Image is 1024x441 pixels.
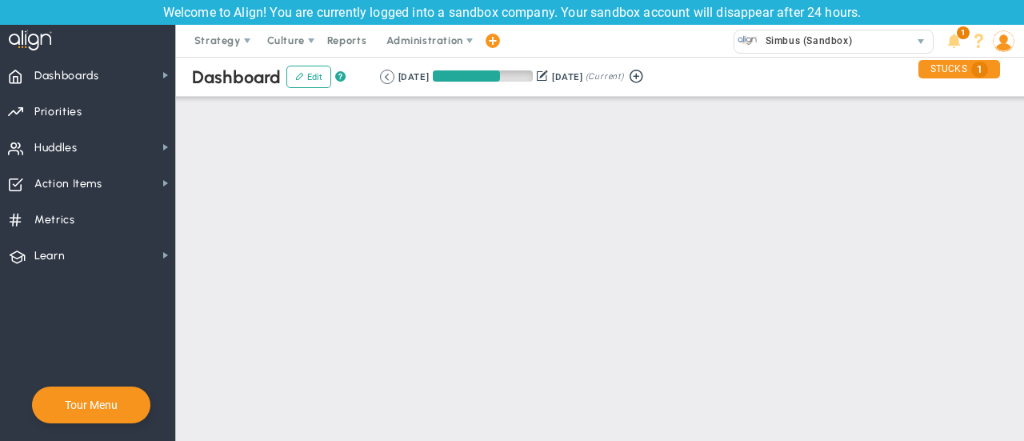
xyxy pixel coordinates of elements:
[192,66,281,88] span: Dashboard
[60,398,122,412] button: Tour Menu
[586,70,624,84] span: (Current)
[758,30,852,51] span: Simbus (Sandbox)
[966,25,991,57] li: Help & Frequently Asked Questions (FAQ)
[34,239,65,273] span: Learn
[34,59,99,93] span: Dashboards
[398,70,429,84] div: [DATE]
[34,167,102,201] span: Action Items
[34,203,75,237] span: Metrics
[267,34,305,46] span: Culture
[993,30,1014,52] img: 209012.Person.photo
[957,26,970,39] span: 1
[918,60,1000,78] div: STUCKS
[971,62,988,78] span: 1
[194,34,241,46] span: Strategy
[552,70,582,84] div: [DATE]
[910,30,933,53] span: select
[286,66,331,88] button: Edit
[433,70,533,82] div: Period Progress: 67% Day 61 of 90 with 29 remaining.
[380,70,394,84] button: Go to previous period
[738,30,758,50] img: 33583.Company.photo
[386,34,462,46] span: Administration
[34,131,78,165] span: Huddles
[942,25,966,57] li: Announcements
[34,95,82,129] span: Priorities
[319,25,375,57] span: Reports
